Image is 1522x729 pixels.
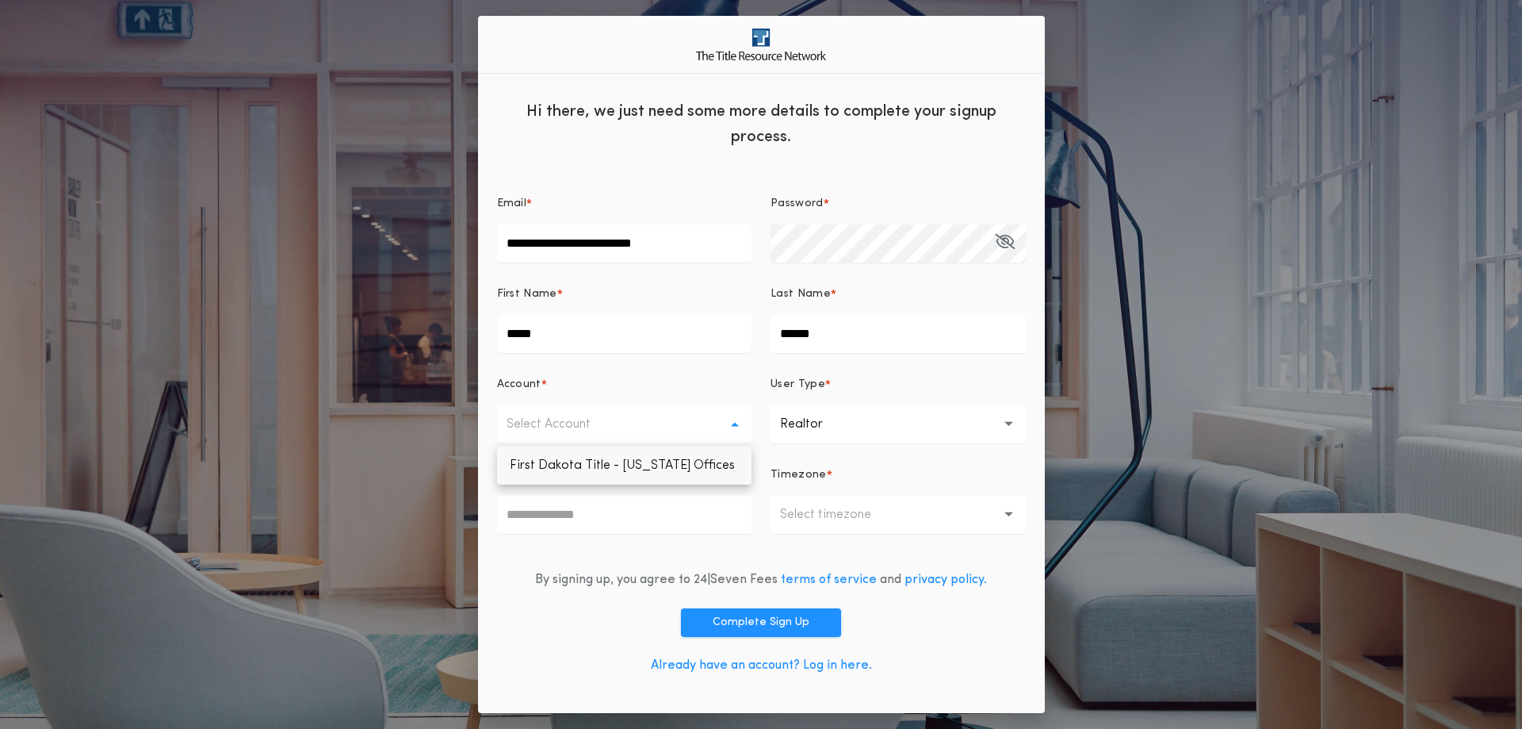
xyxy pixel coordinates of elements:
p: Account [497,377,541,393]
a: privacy policy. [904,574,987,586]
input: Email* [497,224,752,263]
p: Last Name [771,286,831,302]
input: Password* [771,224,1026,263]
p: User Type [771,377,825,393]
div: By signing up, you agree to 24|Seven Fees and [535,570,987,589]
p: First Name [497,286,557,302]
button: Select Account [497,405,752,443]
p: First Dakota Title - [US_STATE] Offices [497,447,752,485]
div: Hi there, we just need some more details to complete your signup process. [478,86,1045,158]
button: Select timezone [771,496,1026,534]
input: First Name* [497,315,752,353]
button: Password* [995,224,1015,263]
p: Realtor [780,415,848,434]
p: Email [497,196,527,212]
input: Phone Number* [497,496,752,534]
a: terms of service [781,574,877,586]
ul: Select Account [497,447,752,485]
button: Complete Sign Up [681,608,841,637]
p: Select Account [507,415,616,434]
p: Password [771,196,824,212]
a: Already have an account? Log in here. [651,659,872,672]
p: Select timezone [780,505,897,524]
p: Timezone [771,467,827,483]
input: Last Name* [771,315,1026,353]
button: Realtor [771,405,1026,443]
img: logo [696,29,826,59]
